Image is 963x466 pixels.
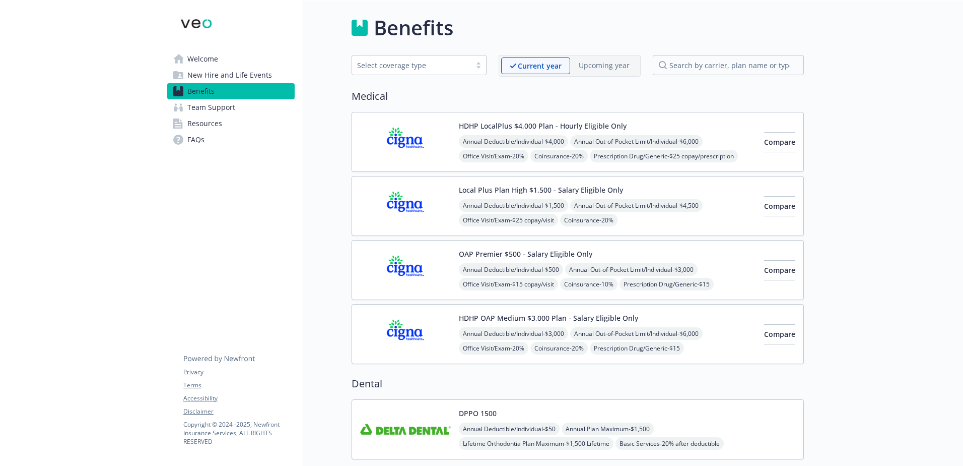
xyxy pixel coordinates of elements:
input: search by carrier, plan name or type [653,55,804,75]
span: Compare [764,329,795,339]
button: OAP Premier $500 - Salary Eligible Only [459,249,592,259]
span: Compare [764,265,795,275]
p: Copyright © 2024 - 2025 , Newfront Insurance Services, ALL RIGHTS RESERVED [183,420,294,446]
h2: Medical [352,89,804,104]
h1: Benefits [374,13,453,43]
span: Team Support [187,99,235,115]
p: Upcoming year [579,60,630,71]
span: Annual Out-of-Pocket Limit/Individual - $4,500 [570,199,703,212]
a: Team Support [167,99,295,115]
button: DPPO 1500 [459,408,497,419]
span: Annual Deductible/Individual - $3,000 [459,327,568,340]
a: Terms [183,381,294,390]
span: Prescription Drug/Generic - $15 [620,278,714,290]
span: Coinsurance - 20% [530,342,588,355]
span: Benefits [187,83,215,99]
h2: Dental [352,376,804,391]
a: Accessibility [183,394,294,403]
a: Privacy [183,368,294,377]
span: Office Visit/Exam - 20% [459,342,528,355]
img: CIGNA carrier logo [360,313,451,356]
img: CIGNA carrier logo [360,121,451,163]
button: Compare [764,196,795,216]
a: Welcome [167,51,295,67]
a: New Hire and Life Events [167,67,295,83]
span: Annual Deductible/Individual - $500 [459,263,563,276]
button: Compare [764,324,795,344]
a: Disclaimer [183,407,294,416]
span: Coinsurance - 10% [560,278,617,290]
a: Resources [167,115,295,132]
span: Prescription Drug/Generic - $25 copay/prescription [590,150,738,162]
a: FAQs [167,132,295,148]
span: Upcoming year [570,57,638,74]
span: Lifetime Orthodontia Plan Maximum - $1,500 Lifetime [459,437,613,450]
button: Compare [764,132,795,152]
span: Annual Out-of-Pocket Limit/Individual - $6,000 [570,327,703,340]
span: Annual Deductible/Individual - $50 [459,423,560,435]
span: Compare [764,137,795,147]
span: Coinsurance - 20% [560,214,617,226]
span: Welcome [187,51,218,67]
button: Compare [764,260,795,280]
span: Annual Out-of-Pocket Limit/Individual - $3,000 [565,263,698,276]
span: Office Visit/Exam - $15 copay/visit [459,278,558,290]
span: Resources [187,115,222,132]
img: Delta Dental Insurance Company carrier logo [360,408,451,451]
span: Compare [764,201,795,211]
span: Prescription Drug/Generic - $15 [590,342,684,355]
span: Annual Plan Maximum - $1,500 [562,423,654,435]
span: Office Visit/Exam - $25 copay/visit [459,214,558,226]
div: Select coverage type [357,60,466,71]
span: Office Visit/Exam - 20% [459,150,528,162]
span: Annual Out-of-Pocket Limit/Individual - $6,000 [570,135,703,148]
button: Local Plus Plan High $1,500 - Salary Eligible Only [459,185,623,195]
span: Annual Deductible/Individual - $4,000 [459,135,568,148]
img: CIGNA carrier logo [360,185,451,227]
span: Coinsurance - 20% [530,150,588,162]
img: CIGNA carrier logo [360,249,451,292]
p: Current year [518,61,562,71]
button: HDHP OAP Medium $3,000 Plan - Salary Eligible Only [459,313,638,323]
span: New Hire and Life Events [187,67,272,83]
span: Basic Services - 20% after deductible [615,437,724,450]
span: Annual Deductible/Individual - $1,500 [459,199,568,212]
a: Benefits [167,83,295,99]
button: HDHP LocalPlus $4,000 Plan - Hourly Eligible Only [459,121,627,131]
span: FAQs [187,132,204,148]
